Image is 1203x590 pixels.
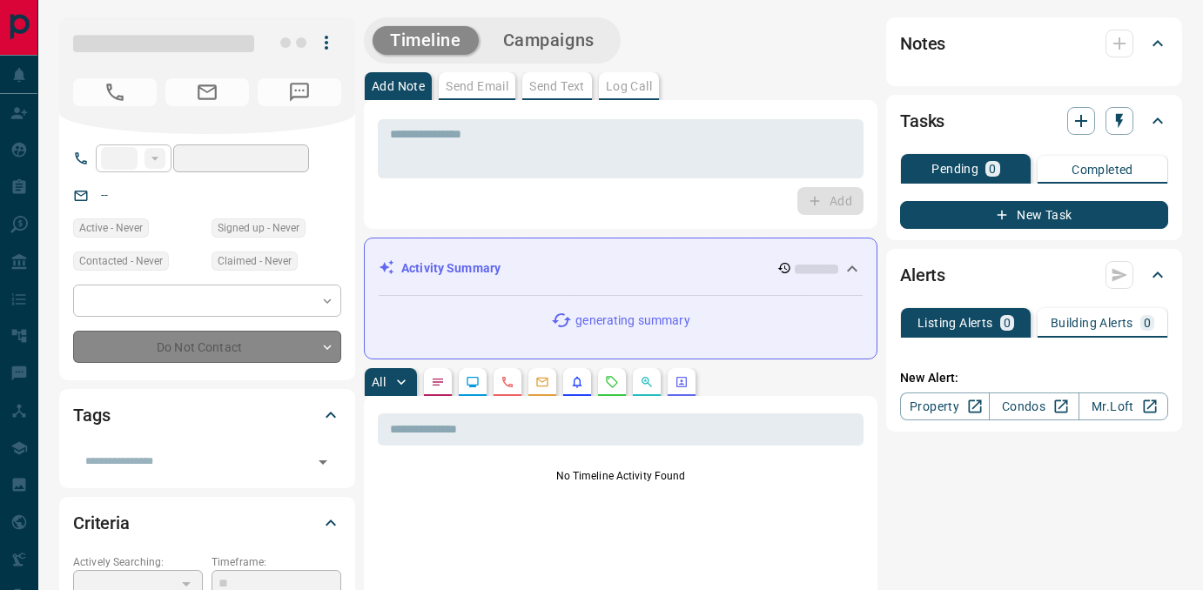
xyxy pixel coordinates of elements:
svg: Listing Alerts [570,375,584,389]
a: -- [101,188,108,202]
div: Tasks [900,100,1168,142]
svg: Opportunities [640,375,654,389]
span: No Email [165,78,249,106]
p: No Timeline Activity Found [378,468,864,484]
h2: Tasks [900,107,944,135]
p: New Alert: [900,369,1168,387]
span: Signed up - Never [218,219,299,237]
svg: Calls [501,375,514,389]
span: Claimed - Never [218,252,292,270]
h2: Alerts [900,261,945,289]
button: Timeline [373,26,479,55]
p: All [372,376,386,388]
button: Open [311,450,335,474]
p: 0 [1144,317,1151,329]
svg: Lead Browsing Activity [466,375,480,389]
span: No Number [73,78,157,106]
p: Timeframe: [212,554,341,570]
h2: Tags [73,401,110,429]
button: Campaigns [486,26,612,55]
p: Add Note [372,80,425,92]
svg: Agent Actions [675,375,689,389]
p: Building Alerts [1051,317,1133,329]
div: Alerts [900,254,1168,296]
h2: Notes [900,30,945,57]
p: Actively Searching: [73,554,203,570]
span: No Number [258,78,341,106]
p: Listing Alerts [917,317,993,329]
p: Pending [931,163,978,175]
p: Activity Summary [401,259,501,278]
p: 0 [989,163,996,175]
a: Property [900,392,990,420]
button: New Task [900,201,1168,229]
p: generating summary [575,312,689,330]
p: 0 [1004,317,1011,329]
h2: Criteria [73,509,130,537]
a: Mr.Loft [1079,392,1168,420]
svg: Emails [535,375,549,389]
span: Contacted - Never [79,252,163,270]
div: Notes [900,23,1168,64]
div: Tags [73,394,341,436]
a: Condos [989,392,1079,420]
p: Completed [1072,164,1133,176]
div: Criteria [73,502,341,544]
span: Active - Never [79,219,143,237]
div: Do Not Contact [73,331,341,363]
svg: Notes [431,375,445,389]
div: Activity Summary [379,252,863,285]
svg: Requests [605,375,619,389]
